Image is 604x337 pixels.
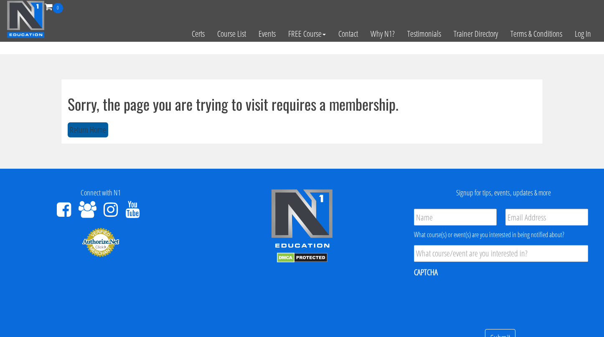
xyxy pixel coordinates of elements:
[409,189,598,197] h4: Signup for tips, events, updates & more
[185,13,211,54] a: Certs
[364,13,401,54] a: Why N1?
[68,96,536,112] h1: Sorry, the page you are trying to visit requires a membership.
[414,245,588,262] input: What course/event are you interested in?
[414,209,497,226] input: Name
[7,0,45,38] img: n1-education
[414,267,438,278] label: CAPTCHA
[414,230,588,240] div: What course(s) or event(s) are you interested in being notified about?
[6,189,195,197] h4: Connect with N1
[211,13,252,54] a: Course List
[277,253,327,263] img: DMCA.com Protection Status
[568,13,597,54] a: Log In
[252,13,282,54] a: Events
[68,122,108,138] button: Return Home
[504,13,568,54] a: Terms & Conditions
[53,3,63,13] span: 0
[505,209,588,226] input: Email Address
[401,13,447,54] a: Testimonials
[82,227,119,257] img: Authorize.Net Merchant - Click to Verify
[447,13,504,54] a: Trainer Directory
[282,13,332,54] a: FREE Course
[414,283,541,316] iframe: reCAPTCHA
[271,189,333,251] img: n1-edu-logo
[45,1,63,12] a: 0
[332,13,364,54] a: Contact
